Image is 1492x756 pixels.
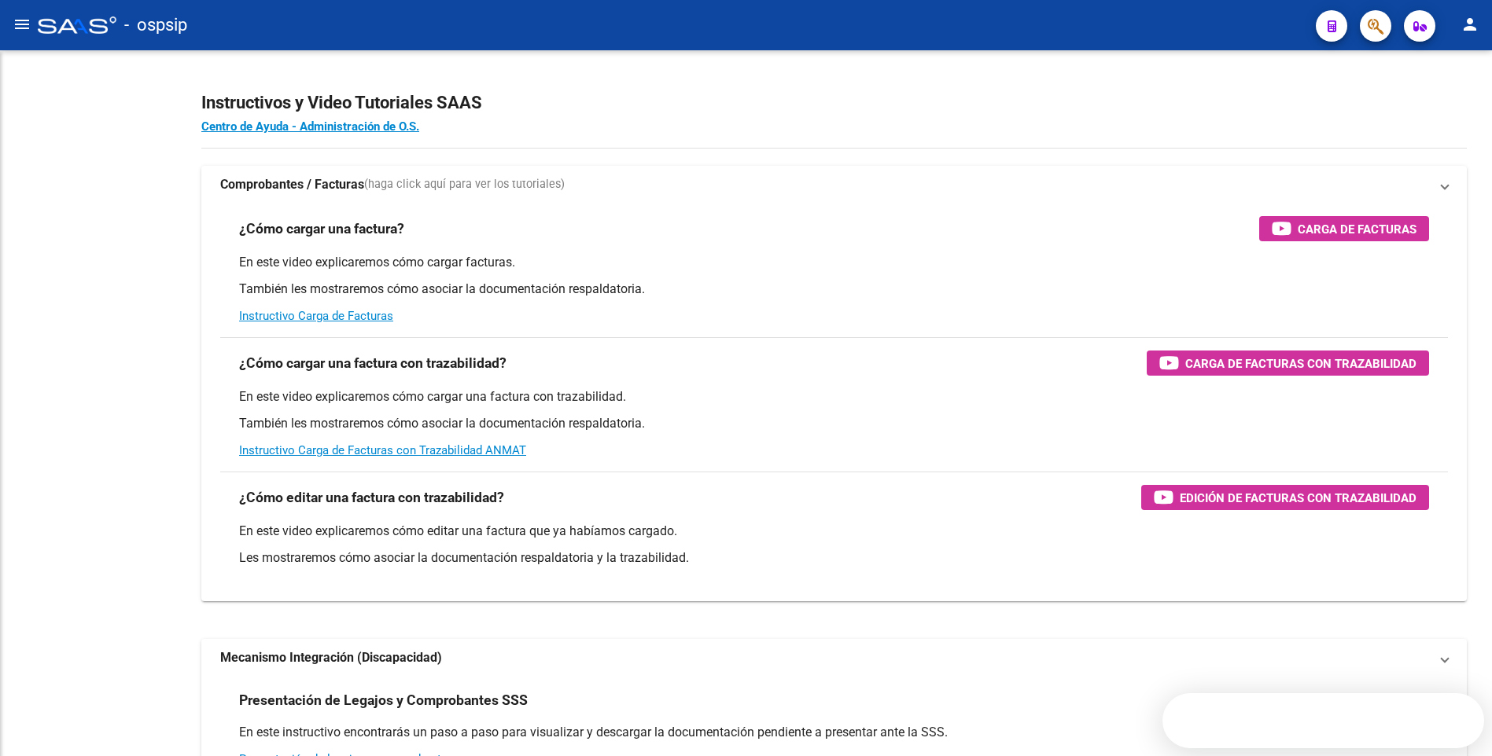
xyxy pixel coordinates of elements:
span: (haga click aquí para ver los tutoriales) [364,176,565,193]
a: Centro de Ayuda - Administración de O.S. [201,119,419,134]
div: Comprobantes / Facturas(haga click aquí para ver los tutoriales) [201,204,1467,601]
h3: Presentación de Legajos y Comprobantes SSS [239,689,528,711]
p: En este video explicaremos cómo cargar una factura con trazabilidad. [239,388,1429,406]
p: En este video explicaremos cómo editar una factura que ya habíamos cargado. [239,523,1429,540]
h3: ¿Cómo cargar una factura con trazabilidad? [239,352,507,374]
span: Carga de Facturas [1298,219,1416,239]
p: Les mostraremos cómo asociar la documentación respaldatoria y la trazabilidad. [239,549,1429,567]
p: En este instructivo encontrarás un paso a paso para visualizar y descargar la documentación pendi... [239,724,1429,741]
p: También les mostraremos cómo asociar la documentación respaldatoria. [239,415,1429,432]
iframe: Intercom live chat [1439,703,1476,740]
a: Instructivo Carga de Facturas [239,309,393,323]
mat-expansion-panel-header: Comprobantes / Facturas(haga click aquí para ver los tutoriales) [201,166,1467,204]
h3: ¿Cómo editar una factura con trazabilidad? [239,486,504,508]
button: Edición de Facturas con Trazabilidad [1141,485,1429,510]
span: Edición de Facturas con Trazabilidad [1180,488,1416,508]
button: Carga de Facturas con Trazabilidad [1147,350,1429,376]
mat-icon: person [1461,15,1479,34]
h2: Instructivos y Video Tutoriales SAAS [201,88,1467,118]
h3: ¿Cómo cargar una factura? [239,218,404,240]
span: Carga de Facturas con Trazabilidad [1185,354,1416,373]
strong: Mecanismo Integración (Discapacidad) [220,649,442,666]
a: Instructivo Carga de Facturas con Trazabilidad ANMAT [239,443,526,457]
span: - ospsip [124,8,187,42]
p: En este video explicaremos cómo cargar facturas. [239,254,1429,271]
button: Carga de Facturas [1259,216,1429,241]
iframe: Intercom live chat discovery launcher [1162,693,1484,748]
mat-icon: menu [13,15,31,34]
mat-expansion-panel-header: Mecanismo Integración (Discapacidad) [201,639,1467,677]
p: También les mostraremos cómo asociar la documentación respaldatoria. [239,281,1429,298]
strong: Comprobantes / Facturas [220,176,364,193]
